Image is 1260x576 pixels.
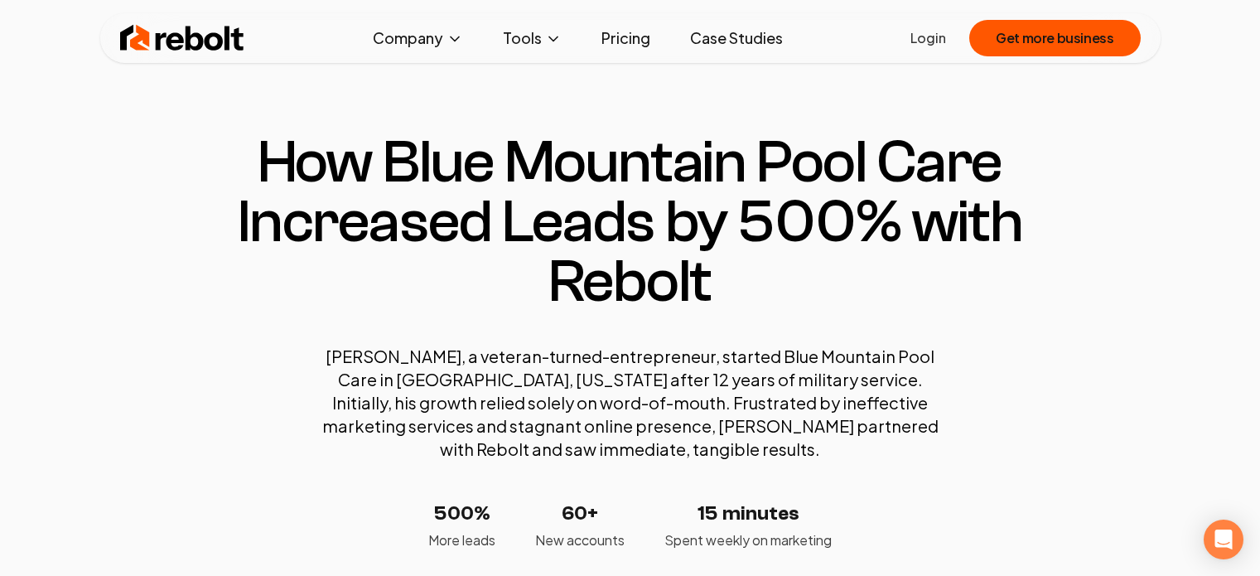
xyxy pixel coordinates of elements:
[677,22,796,55] a: Case Studies
[535,501,625,527] p: 60+
[220,133,1041,312] h1: How Blue Mountain Pool Care Increased Leads by 500% with Rebolt
[428,501,495,527] p: 500%
[428,530,495,550] p: More leads
[664,530,832,550] p: Spent weekly on marketing
[316,345,945,461] p: [PERSON_NAME], a veteran-turned-entrepreneur, started Blue Mountain Pool Care in [GEOGRAPHIC_DATA...
[910,28,946,48] a: Login
[535,530,625,550] p: New accounts
[360,22,476,55] button: Company
[120,22,244,55] img: Rebolt Logo
[664,501,832,527] p: 15 minutes
[490,22,575,55] button: Tools
[588,22,664,55] a: Pricing
[1204,520,1243,559] div: Open Intercom Messenger
[969,20,1140,56] button: Get more business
